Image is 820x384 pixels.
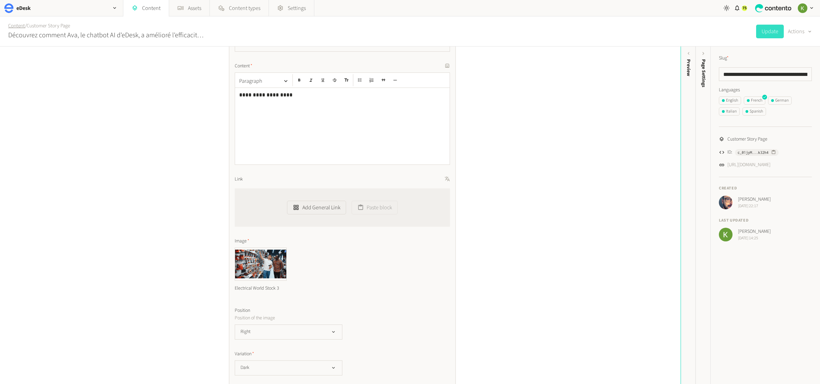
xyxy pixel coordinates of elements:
[719,96,741,105] button: English
[719,228,733,241] img: Keelin Terry
[738,149,768,156] span: c_01jyM...k32h4
[722,97,738,104] div: English
[727,161,770,169] a: [URL][DOMAIN_NAME]
[788,25,812,38] button: Actions
[235,307,250,314] span: Position
[738,228,771,235] span: [PERSON_NAME]
[756,25,784,38] button: Update
[685,59,692,76] div: Preview
[235,176,243,183] span: Link
[27,22,70,29] a: Customer Story Page
[236,74,291,88] button: Paragraph
[719,196,733,209] img: Josh Angell
[229,4,260,12] span: Content types
[719,87,812,94] label: Languages
[235,360,342,375] button: Dark
[742,5,747,11] span: 75
[288,4,306,12] span: Settings
[727,149,732,156] span: ID:
[235,63,252,70] span: Content
[719,185,812,191] h4: Created
[719,55,729,62] label: Slug
[738,196,771,203] span: [PERSON_NAME]
[700,59,707,87] span: Page Settings
[719,107,740,116] button: Italian
[798,3,807,13] img: Keelin Terry
[287,201,346,214] button: Add General Link
[768,96,792,105] button: German
[722,108,737,115] div: Italian
[16,4,31,12] h2: eDesk
[746,108,763,115] div: Spanish
[4,3,14,13] img: eDesk
[771,97,789,104] div: German
[235,248,286,280] img: Electrical World Stock 3
[235,325,342,340] button: Right
[235,238,249,245] span: Image
[742,107,766,116] button: Spanish
[735,149,779,156] button: c_01jyM...k32h4
[738,203,771,209] span: [DATE] 22:17
[235,281,287,296] div: Electrical World Stock 3
[235,350,254,358] span: Variation
[744,96,765,105] button: French
[727,136,767,143] span: Customer Story Page
[738,235,771,241] span: [DATE] 14:25
[235,314,390,322] p: Position of the image
[719,217,812,224] h4: Last updated
[8,30,205,40] h2: Découvrez comment Ava, le chatbot AI d'eDesk, a amélioré l'efficacité pour Electrical World
[8,22,25,29] a: Content
[25,22,27,29] span: /
[352,201,398,214] button: Paste block
[747,97,762,104] div: French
